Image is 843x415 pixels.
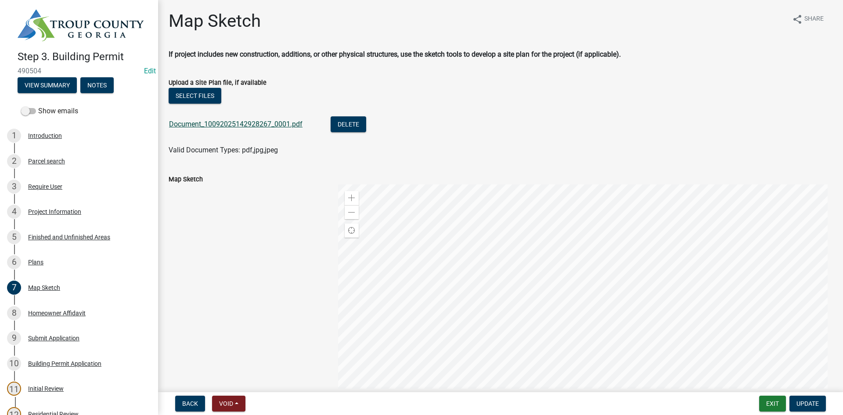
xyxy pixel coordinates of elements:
[144,67,156,75] a: Edit
[345,205,359,219] div: Zoom out
[7,205,21,219] div: 4
[28,361,101,367] div: Building Permit Application
[28,259,43,265] div: Plans
[759,396,786,411] button: Exit
[789,396,826,411] button: Update
[331,121,366,129] wm-modal-confirm: Delete Document
[28,184,62,190] div: Require User
[18,67,140,75] span: 490504
[7,255,21,269] div: 6
[792,14,803,25] i: share
[345,191,359,205] div: Zoom in
[7,382,21,396] div: 11
[21,106,78,116] label: Show emails
[80,82,114,89] wm-modal-confirm: Notes
[18,82,77,89] wm-modal-confirm: Summary
[345,224,359,238] div: Find my location
[28,234,110,240] div: Finished and Unfinished Areas
[182,400,198,407] span: Back
[28,285,60,291] div: Map Sketch
[7,306,21,320] div: 8
[28,209,81,215] div: Project Information
[28,335,79,341] div: Submit Application
[169,120,303,128] a: Document_10092025142928267_0001.pdf
[28,133,62,139] div: Introduction
[28,386,64,392] div: Initial Review
[18,77,77,93] button: View Summary
[785,11,831,28] button: shareShare
[169,177,203,183] label: Map Sketch
[169,88,221,104] button: Select files
[7,180,21,194] div: 3
[7,357,21,371] div: 10
[80,77,114,93] button: Notes
[28,158,65,164] div: Parcel search
[7,281,21,295] div: 7
[7,230,21,244] div: 5
[796,400,819,407] span: Update
[169,146,278,154] span: Valid Document Types: pdf,jpg,jpeg
[18,51,151,63] h4: Step 3. Building Permit
[7,129,21,143] div: 1
[169,11,261,32] h1: Map Sketch
[169,50,621,58] strong: If project includes new construction, additions, or other physical structures, use the sketch too...
[219,400,233,407] span: Void
[7,331,21,345] div: 9
[169,80,267,86] label: Upload a Site Plan file, if available
[7,154,21,168] div: 2
[28,310,86,316] div: Homeowner Affidavit
[144,67,156,75] wm-modal-confirm: Edit Application Number
[331,116,366,132] button: Delete
[212,396,245,411] button: Void
[18,9,144,41] img: Troup County, Georgia
[804,14,824,25] span: Share
[175,396,205,411] button: Back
